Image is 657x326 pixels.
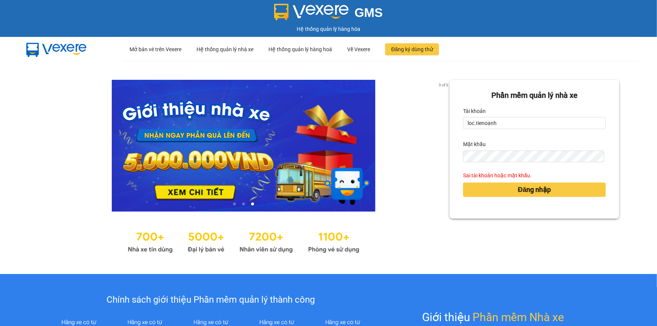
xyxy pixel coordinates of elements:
button: Đăng nhập [463,183,606,197]
div: Hệ thống quản lý nhà xe [197,37,253,61]
label: Tài khoản [463,105,486,117]
p: 3 of 3 [436,80,450,90]
div: Chính sách giới thiệu Phần mềm quản lý thành công [46,293,375,307]
div: Hệ thống quản lý hàng hóa [2,25,655,33]
input: Mật khẩu [463,151,604,163]
div: Sai tài khoản hoặc mật khẩu. [463,171,606,180]
input: Tài khoản [463,117,606,129]
img: Statistics.png [128,227,360,255]
button: next slide / item [439,80,450,212]
div: Mở bán vé trên Vexere [130,37,181,61]
div: Phần mềm quản lý nhà xe [463,90,606,101]
img: mbUUG5Q.png [19,37,94,62]
label: Mật khẩu [463,138,486,150]
img: logo 2 [274,4,349,20]
div: Hệ thống quản lý hàng hoá [268,37,332,61]
span: Đăng nhập [518,184,551,195]
button: Đăng ký dùng thử [385,43,439,55]
div: Giới thiệu [422,308,564,326]
li: slide item 2 [242,203,245,206]
button: previous slide / item [38,80,48,212]
li: slide item 1 [233,203,236,206]
span: Phần mềm Nhà xe [473,308,564,326]
li: slide item 3 [251,203,254,206]
span: Đăng ký dùng thử [391,45,433,53]
span: GMS [355,6,383,20]
a: GMS [274,11,383,17]
div: Về Vexere [347,37,370,61]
